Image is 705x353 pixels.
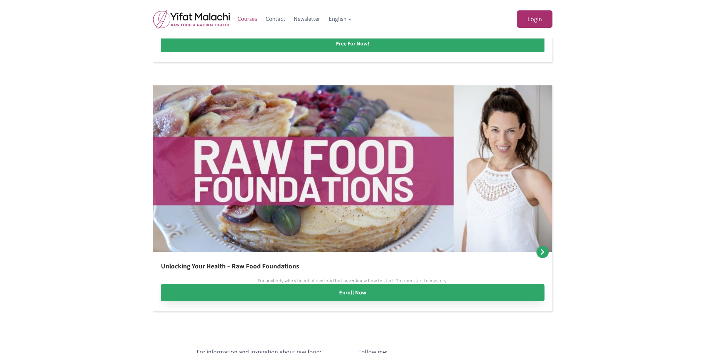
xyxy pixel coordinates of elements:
[261,11,290,27] a: Contact
[258,277,448,284] p: For anybody who’s heard of raw food but never knew how to start. Go from start to mastery!
[517,10,552,28] a: Login
[290,11,325,27] a: Newsletter
[153,10,230,28] img: yifat_logo41_en.png
[153,85,552,252] img: Unlocking Your Health – Raw Food Foundations
[161,261,299,270] a: Unlocking Your Health – Raw Food Foundations
[324,11,356,27] button: Child menu of English
[233,11,357,27] nav: Primary Navigation
[233,11,261,27] a: Courses
[161,284,544,301] a: Enroll Now: Unlocking Your Health – Raw Food Foundations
